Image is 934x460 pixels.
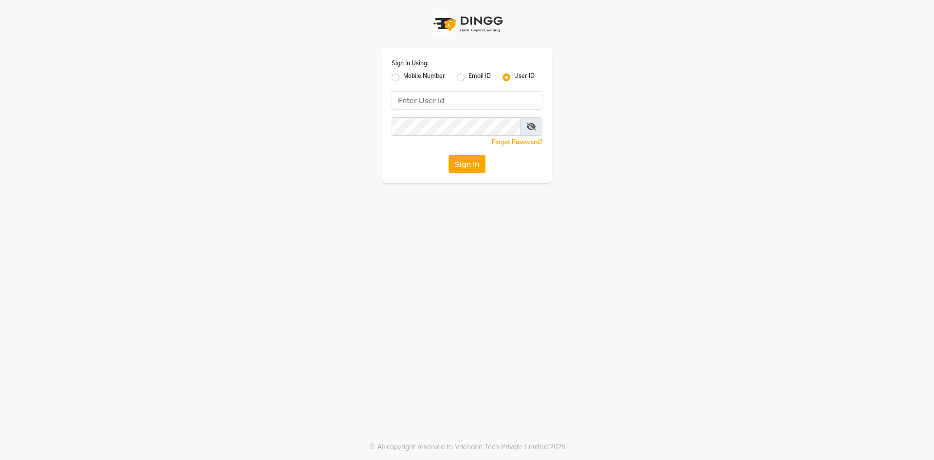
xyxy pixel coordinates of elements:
a: Forgot Password? [492,138,542,146]
input: Username [392,91,542,110]
input: Username [392,117,521,136]
img: logo1.svg [428,10,506,38]
button: Sign In [449,155,485,173]
label: Email ID [468,72,491,83]
label: Mobile Number [403,72,445,83]
label: User ID [514,72,535,83]
label: Sign In Using: [392,59,429,68]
